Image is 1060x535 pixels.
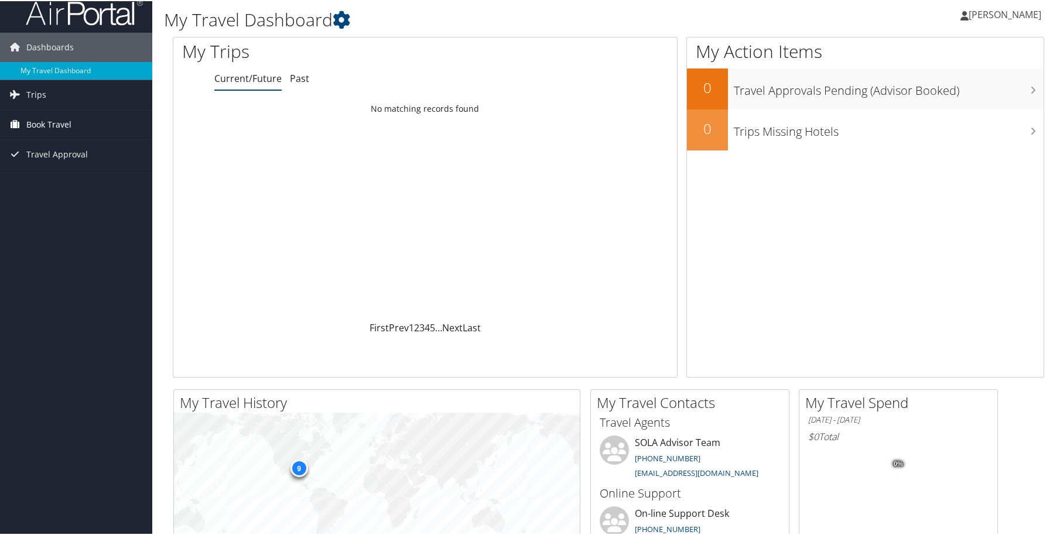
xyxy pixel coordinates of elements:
a: Next [442,320,463,333]
h1: My Trips [182,38,459,63]
h2: My Travel History [180,392,580,411]
a: 5 [430,320,435,333]
tspan: 0% [894,459,903,467]
a: Prev [389,320,409,333]
a: Last [463,320,481,333]
a: [PHONE_NUMBER] [635,452,700,462]
td: No matching records found [173,97,677,118]
span: … [435,320,442,333]
a: First [370,320,389,333]
a: 0Trips Missing Hotels [687,108,1044,149]
h2: 0 [687,118,728,138]
h3: Trips Missing Hotels [734,116,1044,139]
a: 0Travel Approvals Pending (Advisor Booked) [687,67,1044,108]
a: Current/Future [214,71,282,84]
h6: Total [808,429,989,442]
a: [PHONE_NUMBER] [635,523,700,533]
span: Travel Approval [26,139,88,168]
a: 2 [414,320,419,333]
a: [EMAIL_ADDRESS][DOMAIN_NAME] [635,467,758,477]
h2: My Travel Spend [805,392,997,411]
div: 9 [290,458,307,476]
h3: Travel Agents [600,413,780,430]
h1: My Travel Dashboard [164,6,757,31]
span: $0 [808,429,819,442]
a: 1 [409,320,414,333]
h3: Online Support [600,484,780,500]
h3: Travel Approvals Pending (Advisor Booked) [734,76,1044,98]
span: Dashboards [26,32,74,61]
h6: [DATE] - [DATE] [808,413,989,424]
span: Book Travel [26,109,71,138]
a: 3 [419,320,425,333]
a: Past [290,71,309,84]
h1: My Action Items [687,38,1044,63]
span: Trips [26,79,46,108]
span: [PERSON_NAME] [969,7,1041,20]
li: SOLA Advisor Team [594,434,786,482]
h2: 0 [687,77,728,97]
h2: My Travel Contacts [597,392,789,411]
a: 4 [425,320,430,333]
